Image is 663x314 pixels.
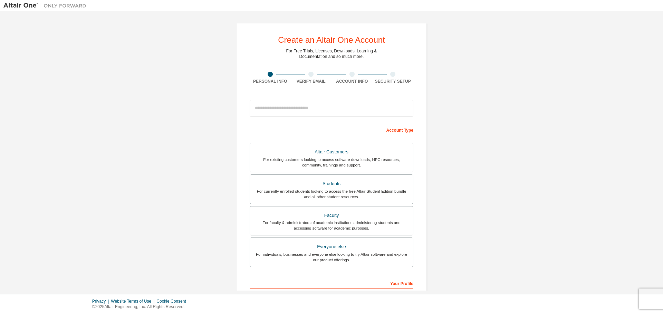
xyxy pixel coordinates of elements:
[254,220,409,231] div: For faculty & administrators of academic institutions administering students and accessing softwa...
[254,147,409,157] div: Altair Customers
[92,298,111,304] div: Privacy
[278,36,385,44] div: Create an Altair One Account
[254,189,409,200] div: For currently enrolled students looking to access the free Altair Student Edition bundle and all ...
[92,304,190,310] p: © 2025 Altair Engineering, Inc. All Rights Reserved.
[254,179,409,189] div: Students
[373,79,414,84] div: Security Setup
[254,242,409,252] div: Everyone else
[250,277,413,288] div: Your Profile
[254,252,409,263] div: For individuals, businesses and everyone else looking to try Altair software and explore our prod...
[156,298,190,304] div: Cookie Consent
[250,79,291,84] div: Personal Info
[254,157,409,168] div: For existing customers looking to access software downloads, HPC resources, community, trainings ...
[250,124,413,135] div: Account Type
[331,79,373,84] div: Account Info
[254,211,409,220] div: Faculty
[291,79,332,84] div: Verify Email
[111,298,156,304] div: Website Terms of Use
[286,48,377,59] div: For Free Trials, Licenses, Downloads, Learning & Documentation and so much more.
[3,2,90,9] img: Altair One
